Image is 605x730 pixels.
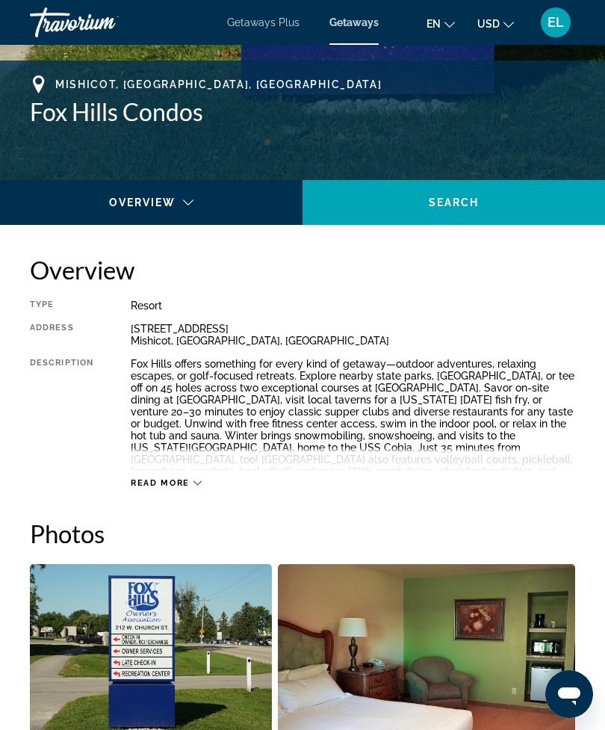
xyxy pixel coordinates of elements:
[30,519,575,548] h2: Photos
[131,477,202,489] button: Read more
[30,3,179,42] a: Travorium
[30,323,93,347] div: Address
[30,358,93,470] div: Description
[227,16,300,28] a: Getaways Plus
[477,13,514,34] button: Change currency
[131,358,575,470] div: Fox Hills offers something for every kind of getaway—outdoor adventures, relaxing escapes, or gol...
[55,78,382,90] span: Mishicot, [GEOGRAPHIC_DATA], [GEOGRAPHIC_DATA]
[131,323,575,347] div: [STREET_ADDRESS] Mishicot, [GEOGRAPHIC_DATA], [GEOGRAPHIC_DATA]
[30,97,575,127] h1: Fox Hills Condos
[30,300,93,312] div: Type
[477,18,500,30] span: USD
[329,16,379,28] a: Getaways
[131,478,190,488] span: Read more
[302,180,605,225] button: Search
[536,7,575,38] button: User Menu
[426,13,455,34] button: Change language
[545,670,593,718] iframe: Button to launch messaging window
[131,300,575,312] div: Resort
[30,255,575,285] h2: Overview
[429,197,480,208] span: Search
[547,15,564,30] span: EL
[426,18,441,30] span: en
